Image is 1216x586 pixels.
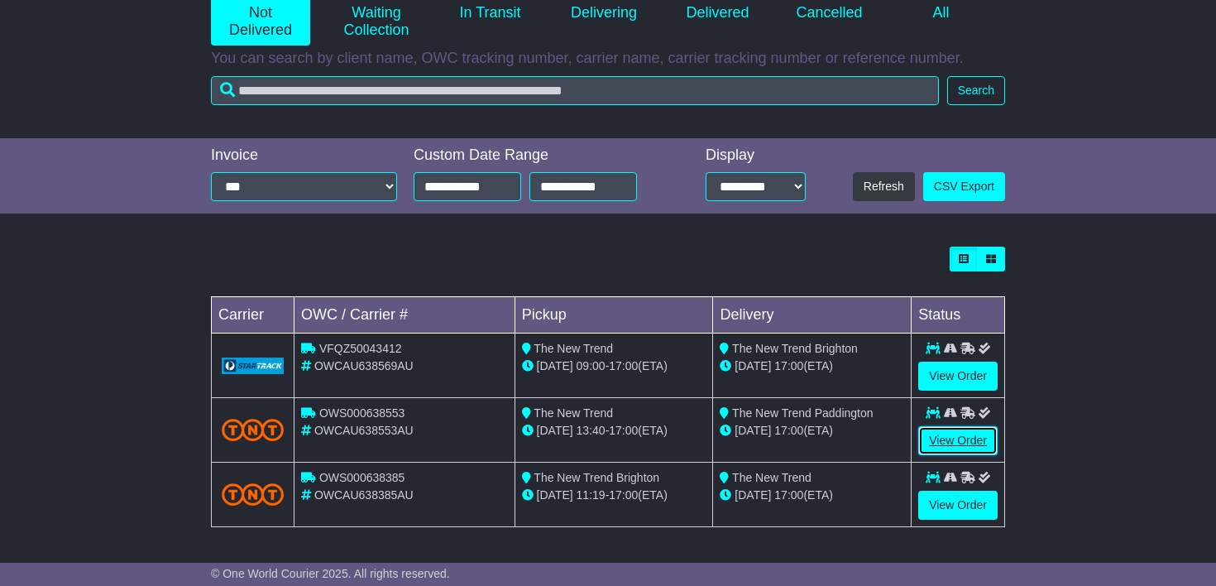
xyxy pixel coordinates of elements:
[534,342,613,355] span: The New Trend
[774,488,803,502] span: 17:00
[720,358,904,375] div: (ETA)
[222,483,284,506] img: TNT_Domestic.png
[947,76,1005,105] button: Search
[537,359,573,372] span: [DATE]
[923,172,1005,201] a: CSV Export
[319,471,405,484] span: OWS000638385
[735,488,771,502] span: [DATE]
[222,358,284,374] img: GetCarrierServiceLogo
[314,424,414,437] span: OWCAU638553AU
[314,359,414,372] span: OWCAU638569AU
[774,359,803,372] span: 17:00
[912,297,1005,334] td: Status
[774,424,803,437] span: 17:00
[713,297,912,334] td: Delivery
[319,342,402,355] span: VFQZ50043412
[314,488,414,502] span: OWCAU638385AU
[537,424,573,437] span: [DATE]
[918,491,998,520] a: View Order
[294,297,515,334] td: OWC / Carrier #
[609,424,638,437] span: 17:00
[720,487,904,504] div: (ETA)
[522,422,706,439] div: - (ETA)
[522,358,706,375] div: - (ETA)
[609,359,638,372] span: 17:00
[534,471,659,484] span: The New Trend Brighton
[537,488,573,502] span: [DATE]
[515,297,713,334] td: Pickup
[735,359,771,372] span: [DATE]
[720,422,904,439] div: (ETA)
[211,50,1005,68] p: You can search by client name, OWC tracking number, carrier name, carrier tracking number or refe...
[211,567,450,580] span: © One World Courier 2025. All rights reserved.
[577,359,606,372] span: 09:00
[222,419,284,441] img: TNT_Domestic.png
[918,362,998,391] a: View Order
[319,406,405,420] span: OWS000638553
[706,146,807,165] div: Display
[522,487,706,504] div: - (ETA)
[609,488,638,502] span: 17:00
[732,406,873,420] span: The New Trend Paddington
[735,424,771,437] span: [DATE]
[211,146,397,165] div: Invoice
[918,426,998,455] a: View Order
[853,172,915,201] button: Refresh
[212,297,294,334] td: Carrier
[732,342,858,355] span: The New Trend Brighton
[577,424,606,437] span: 13:40
[577,488,606,502] span: 11:19
[732,471,811,484] span: The New Trend
[534,406,613,420] span: The New Trend
[414,146,668,165] div: Custom Date Range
